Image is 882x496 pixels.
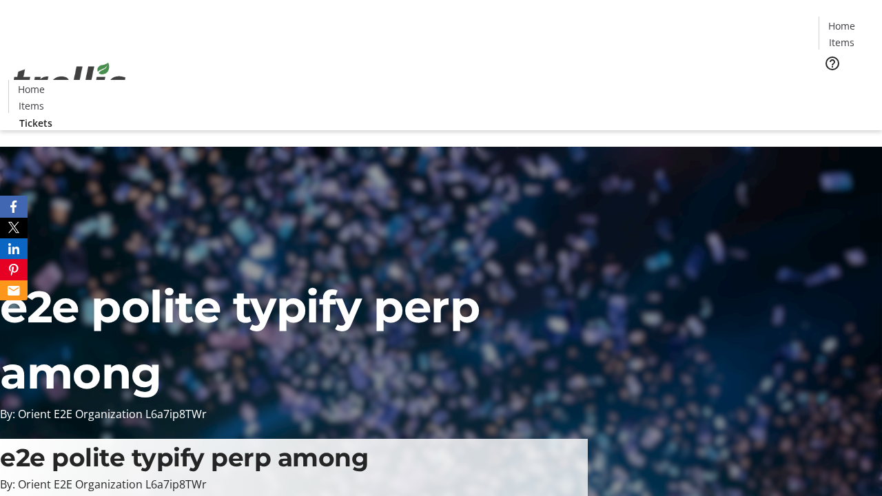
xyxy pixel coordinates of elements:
[9,82,53,96] a: Home
[829,35,854,50] span: Items
[19,99,44,113] span: Items
[19,116,52,130] span: Tickets
[8,48,131,116] img: Orient E2E Organization L6a7ip8TWr's Logo
[828,19,855,33] span: Home
[819,35,863,50] a: Items
[9,99,53,113] a: Items
[819,50,846,77] button: Help
[18,82,45,96] span: Home
[830,80,863,94] span: Tickets
[819,19,863,33] a: Home
[819,80,874,94] a: Tickets
[8,116,63,130] a: Tickets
